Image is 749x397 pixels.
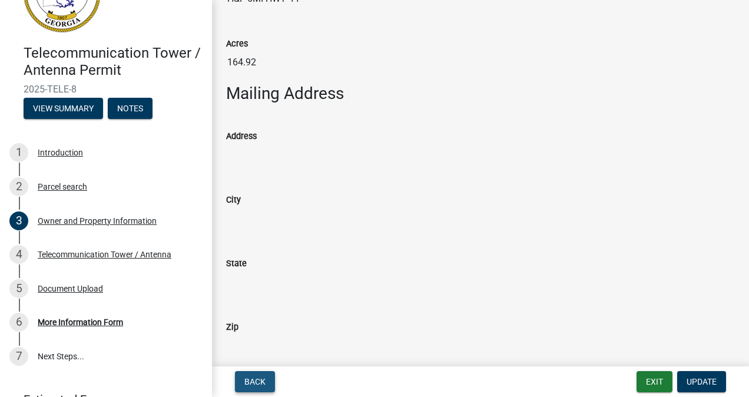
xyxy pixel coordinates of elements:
[9,143,28,162] div: 1
[226,196,241,204] label: City
[9,347,28,366] div: 7
[9,279,28,298] div: 5
[38,250,171,259] div: Telecommunication Tower / Antenna
[24,98,103,119] button: View Summary
[24,84,188,95] span: 2025-TELE-8
[9,245,28,264] div: 4
[38,318,123,326] div: More Information Form
[226,40,248,48] label: Acres
[244,377,266,386] span: Back
[38,284,103,293] div: Document Upload
[38,183,87,191] div: Parcel search
[108,104,153,114] wm-modal-confirm: Notes
[226,260,247,268] label: State
[226,84,735,104] h3: Mailing Address
[38,148,83,157] div: Introduction
[677,371,726,392] button: Update
[637,371,672,392] button: Exit
[687,377,717,386] span: Update
[9,313,28,332] div: 6
[24,104,103,114] wm-modal-confirm: Summary
[226,133,257,141] label: Address
[38,217,157,225] div: Owner and Property Information
[9,177,28,196] div: 2
[9,211,28,230] div: 3
[108,98,153,119] button: Notes
[24,45,203,79] h4: Telecommunication Tower / Antenna Permit
[226,323,238,332] label: Zip
[235,371,275,392] button: Back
